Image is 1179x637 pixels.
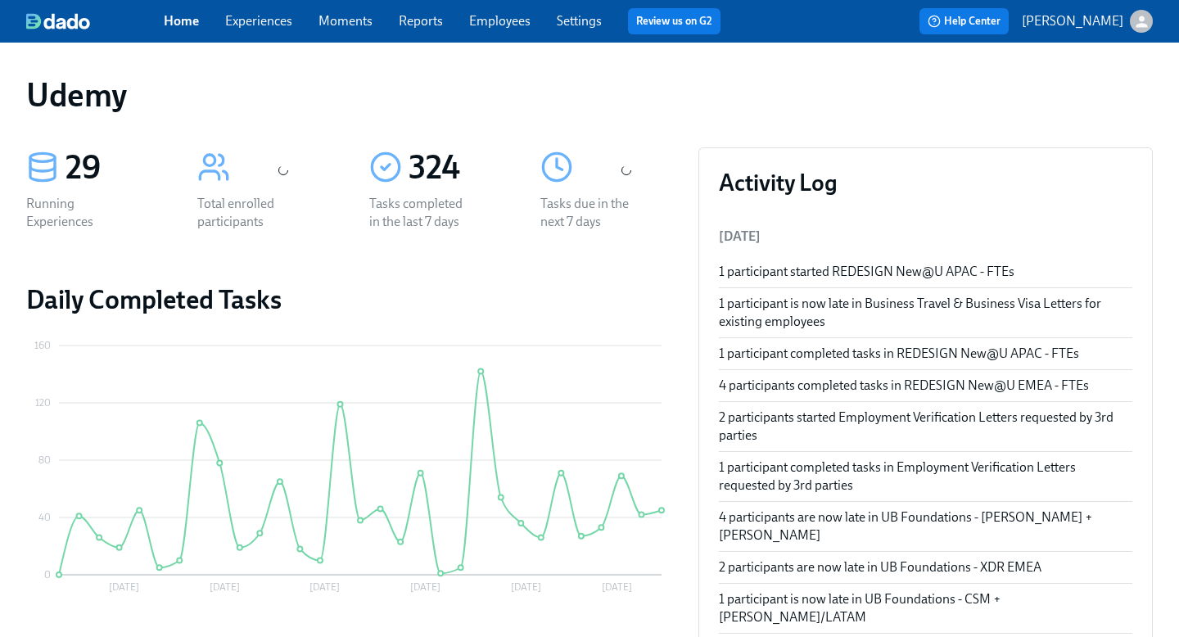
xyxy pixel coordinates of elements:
h2: Daily Completed Tasks [26,283,672,316]
div: 1 participant is now late in UB Foundations - CSM + [PERSON_NAME]/LATAM [719,590,1132,626]
div: 2 participants are now late in UB Foundations - XDR EMEA [719,558,1132,576]
div: 29 [65,147,158,188]
tspan: [DATE] [210,581,240,593]
button: [PERSON_NAME] [1022,10,1153,33]
div: 1 participant is now late in Business Travel & Business Visa Letters for existing employees [719,295,1132,331]
img: dado [26,13,90,29]
div: 324 [409,147,501,188]
h1: Udemy [26,75,127,115]
button: Help Center [919,8,1009,34]
a: Review us on G2 [636,13,712,29]
tspan: [DATE] [602,581,632,593]
tspan: 160 [34,340,51,351]
div: Running Experiences [26,195,131,231]
div: 2 participants started Employment Verification Letters requested by 3rd parties [719,409,1132,445]
a: Home [164,13,199,29]
div: Tasks completed in the last 7 days [369,195,474,231]
p: [PERSON_NAME] [1022,12,1123,30]
span: Help Center [928,13,1001,29]
a: Moments [318,13,373,29]
tspan: 0 [44,569,51,581]
a: dado [26,13,164,29]
tspan: 80 [38,454,51,466]
a: Employees [469,13,531,29]
tspan: [DATE] [511,581,541,593]
button: Review us on G2 [628,8,720,34]
a: Experiences [225,13,292,29]
tspan: 40 [38,512,51,523]
div: 1 participant completed tasks in Employment Verification Letters requested by 3rd parties [719,459,1132,495]
tspan: 120 [35,397,51,409]
div: 4 participants completed tasks in REDESIGN New@U EMEA - FTEs [719,377,1132,395]
span: [DATE] [719,228,761,244]
div: 1 participant started REDESIGN New@U APAC - FTEs [719,263,1132,281]
tspan: [DATE] [309,581,340,593]
div: 4 participants are now late in UB Foundations - [PERSON_NAME] + [PERSON_NAME] [719,508,1132,544]
a: Settings [557,13,602,29]
div: Total enrolled participants [197,195,302,231]
h3: Activity Log [719,168,1132,197]
tspan: [DATE] [410,581,440,593]
a: Reports [399,13,443,29]
div: 1 participant completed tasks in REDESIGN New@U APAC - FTEs [719,345,1132,363]
tspan: [DATE] [109,581,139,593]
div: Tasks due in the next 7 days [540,195,645,231]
